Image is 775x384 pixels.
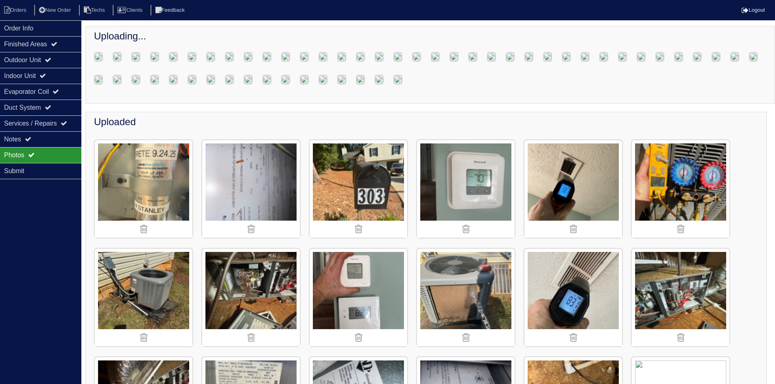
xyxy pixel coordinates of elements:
img: h2so0o56qijxwmudhjpjotknrbr0 [632,140,729,238]
li: New Order [34,5,77,16]
img: 2f87c5c7-647f-4f10-a29a-2f0cd430fb48 [245,54,251,60]
img: 6cc50dbf-553a-44d8-8da6-ea7ed332bbc1 [170,54,177,60]
img: kc9r1pd85c44loye1wdd6fe5716m [310,140,407,238]
a: New Order [34,7,77,13]
img: aadb7425-20ce-4a28-886b-a586262da140 [432,54,439,60]
img: 828777a8-a064-4c72-aa66-2546448d4d0a [731,54,738,60]
img: 1e6f3ae1-1cda-4de9-8c0c-bd364286ff9f [413,54,420,60]
img: xcsj7dlbb45mgbis24crq3x2uggk [202,249,300,346]
img: ybq91o9gd25itbi9xxoegkfg5t0f [310,249,407,346]
img: 53cc9b18-c968-4d25-9bd7-a5f931fd9793 [207,54,214,60]
img: e51c6ae5-1a3f-4867-b3df-4da5b7ea9de0 [151,54,158,60]
img: ngu4lbho1dmki86p3l8xuwk61kt2 [202,140,300,238]
a: Logout [742,7,765,13]
img: 7e6302e2-e0e2-40c2-bc98-4cacbd3605b4 [563,54,570,60]
img: e3ef1c5c-4458-4838-890f-0ae4c60dca51 [507,54,513,60]
img: fb67787f-fde7-4aba-a541-1011b0ffb9f9 [395,76,401,83]
img: 51d8d750-944c-4a1f-8a05-4be511d5819d [189,54,195,60]
img: 2eeed4e3-eeb1-4ee7-972a-4c08b1e09de5 [750,54,757,60]
img: 16063b25-cfa9-4d1f-9de9-2d03e0ab72d8 [301,54,308,60]
img: f8f10333-4c70-4e59-b626-afcea34b4fdf [357,76,364,83]
img: 4c07eb62-516c-4986-8dd9-e856c0e0a0a3 [582,54,588,60]
img: a8c850fb-76ed-4c1e-b008-a435f0911024 [114,54,120,60]
a: Clients [113,7,149,13]
img: e109783e-f394-45af-8bdf-8b1f02690cb3 [638,54,644,60]
img: f9e57c95-2560-42fe-8ae8-5b252c3a6dcd [544,54,551,60]
h4: Uploaded [94,116,762,128]
img: 22737369-84f0-440d-9414-443211a0c1ca [675,54,682,60]
img: baa425c6-eea2-473e-8321-2bd89636ef97 [376,54,382,60]
img: 22fa748e-9b70-46e4-b3fd-c56c13e3f60c [282,76,289,83]
img: 2d7e64f5-84cc-45e4-befc-766f0751494d [320,54,326,60]
img: ghwnqwbj3e4ck4o8m0kox0e37sa4 [632,249,729,346]
img: 0by0g89jj70bayp75e3ima6ok5z5 [417,140,515,238]
img: 31df33f8-d763-413e-84aa-90f1ef6dcb62 [245,76,251,83]
img: 056d8lw9z830tgoman8efdh57gs2 [95,140,192,238]
li: Techs [79,5,111,16]
img: cf64d722-38de-41d3-a50b-f112aa250b90 [264,76,270,83]
img: riy8oxlvvr0aijrszhdrovc9zmci [417,249,515,346]
img: f2dmjomlwys45dmy624ue5edl8j8 [524,249,622,346]
img: dd110c4e-0e65-42fe-b144-f5a7fca34f68 [619,54,626,60]
img: 09d7460e-d548-49d8-af78-8d386556e199 [694,54,701,60]
img: 1e959e6f-3115-4f11-a4f4-664e994df0dd [114,76,120,83]
img: aac5dec9-64fa-4fde-b2cd-706403773efa [189,76,195,83]
img: e34f7df3-1f82-4be5-9ae4-00212da51249 [451,54,457,60]
li: Clients [113,5,149,16]
img: 160d5ef0-3e54-4ac0-a6f0-2616c291ab2d [338,76,345,83]
h4: Uploading... [94,30,771,42]
img: 98a8804e-7724-4f4b-987f-a56025134b91 [301,76,308,83]
img: 162d0a4a-5e98-4eaa-8d13-1d894947faf5 [207,76,214,83]
img: ad4998ad-f78e-425e-b1b4-59e48a4063ac [133,76,139,83]
img: 1e5d44db-93c2-4b5a-a7d9-ae39a9f68ca6 [133,54,139,60]
img: b68673bf-3730-4b4d-b0f2-80027f182567 [338,54,345,60]
img: 44da5514-2647-428e-aaaf-c45b5718ddce [657,54,663,60]
img: h72lr17w4eyvmqqixe3tvjtvovw0 [524,140,622,238]
img: 87fef0f3-cf0f-4959-b560-e18c52b5771e [488,54,495,60]
img: ab95cb28-a19d-4522-84b4-ae069235db79 [264,54,270,60]
img: 24ed4aef-4295-44a0-a381-caeba5808bfa [376,76,382,83]
li: Feedback [151,5,191,16]
img: 8fe8b9c5-2239-4b8c-ab93-10aecebebc2e [469,54,476,60]
img: 23a6346d-fcf5-4362-85fa-6f0d3e245b7b [600,54,607,60]
img: a923f22e-eafc-4190-bc47-076dc17edb8f [151,76,158,83]
img: eeb3fc09-7629-48d9-a290-f5f44cff3347 [226,54,233,60]
img: 0c6d50e7-6866-4810-bf4a-34297eaf7283 [713,54,719,60]
img: mge7k8cn17afrosaac61eiz3n9vl [95,249,192,346]
img: 5c824a23-0129-45cf-b077-8a428dfe5f05 [170,76,177,83]
img: dc2aa9e5-f013-4822-aa18-44ba53ea77b8 [526,54,532,60]
img: 907d6414-7d0a-48f7-aeb5-2d4b9f812c1a [282,54,289,60]
img: 0fc4962d-a666-4582-a123-e23a90cf4bef [95,76,102,83]
img: 59c3c7c9-a108-45a3-a8a7-bb442b1419a4 [320,76,326,83]
img: 24fc1124-d338-4328-a214-d787cc8c0b5a [357,54,364,60]
img: 975d3bbd-d7dd-42c6-8e15-23ee8fb7fd05 [226,76,233,83]
a: Techs [79,7,111,13]
img: 52bdc344-9302-4756-9003-2e50b5fee52d [395,54,401,60]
